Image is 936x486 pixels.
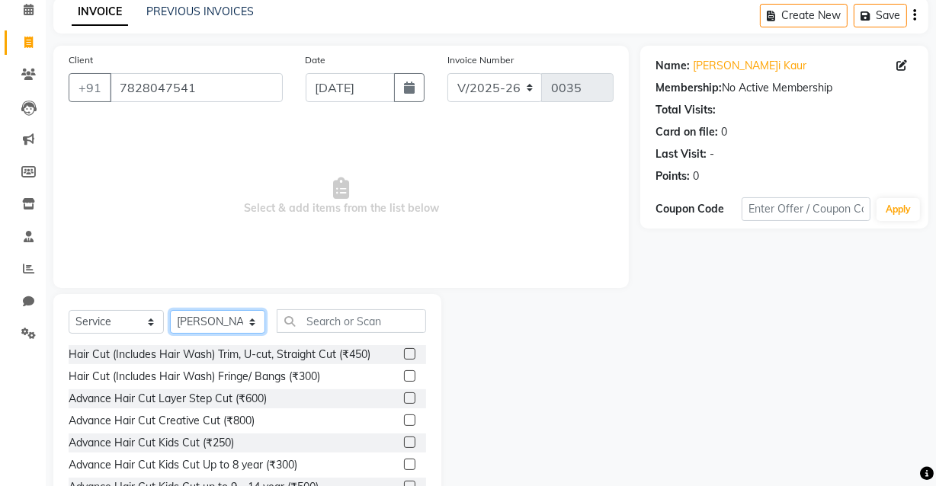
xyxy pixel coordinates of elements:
[656,80,913,96] div: No Active Membership
[69,369,320,385] div: Hair Cut (Includes Hair Wash) Fringe/ Bangs (₹300)
[742,197,870,221] input: Enter Offer / Coupon Code
[447,53,514,67] label: Invoice Number
[854,4,907,27] button: Save
[656,146,707,162] div: Last Visit:
[69,391,267,407] div: Advance Hair Cut Layer Step Cut (₹600)
[877,198,920,221] button: Apply
[656,201,742,217] div: Coupon Code
[656,58,690,74] div: Name:
[69,120,614,273] span: Select & add items from the list below
[760,4,848,27] button: Create New
[69,53,93,67] label: Client
[146,5,254,18] a: PREVIOUS INVOICES
[656,102,716,118] div: Total Visits:
[69,457,297,473] div: Advance Hair Cut Kids Cut Up to 8 year (₹300)
[710,146,714,162] div: -
[69,413,255,429] div: Advance Hair Cut Creative Cut (₹800)
[110,73,283,102] input: Search by Name/Mobile/Email/Code
[69,435,234,451] div: Advance Hair Cut Kids Cut (₹250)
[277,309,426,333] input: Search or Scan
[693,58,806,74] a: [PERSON_NAME]i Kaur
[721,124,727,140] div: 0
[656,124,718,140] div: Card on file:
[656,80,722,96] div: Membership:
[69,73,111,102] button: +91
[69,347,370,363] div: Hair Cut (Includes Hair Wash) Trim, U-cut, Straight Cut (₹450)
[693,168,699,184] div: 0
[306,53,326,67] label: Date
[656,168,690,184] div: Points:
